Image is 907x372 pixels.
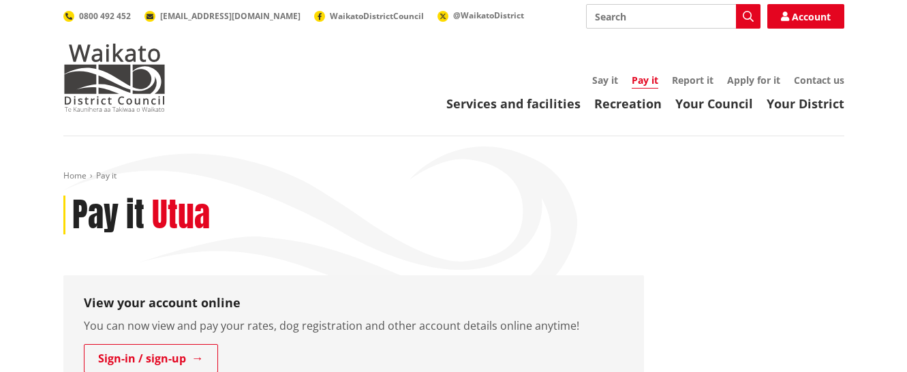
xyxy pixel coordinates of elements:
[767,95,844,112] a: Your District
[767,4,844,29] a: Account
[672,74,713,87] a: Report it
[586,4,760,29] input: Search input
[727,74,780,87] a: Apply for it
[63,170,87,181] a: Home
[63,44,166,112] img: Waikato District Council - Te Kaunihera aa Takiwaa o Waikato
[84,296,624,311] h3: View your account online
[592,74,618,87] a: Say it
[314,10,424,22] a: WaikatoDistrictCouncil
[79,10,131,22] span: 0800 492 452
[594,95,662,112] a: Recreation
[632,74,658,89] a: Pay it
[63,10,131,22] a: 0800 492 452
[84,317,624,334] p: You can now view and pay your rates, dog registration and other account details online anytime!
[152,196,210,235] h2: Utua
[437,10,524,21] a: @WaikatoDistrict
[96,170,117,181] span: Pay it
[160,10,301,22] span: [EMAIL_ADDRESS][DOMAIN_NAME]
[446,95,581,112] a: Services and facilities
[330,10,424,22] span: WaikatoDistrictCouncil
[63,170,844,182] nav: breadcrumb
[675,95,753,112] a: Your Council
[72,196,144,235] h1: Pay it
[794,74,844,87] a: Contact us
[144,10,301,22] a: [EMAIL_ADDRESS][DOMAIN_NAME]
[453,10,524,21] span: @WaikatoDistrict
